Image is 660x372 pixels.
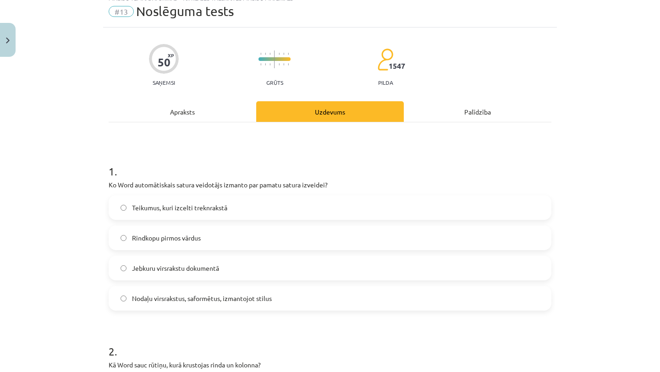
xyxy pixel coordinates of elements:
[260,53,261,55] img: icon-short-line-57e1e144782c952c97e751825c79c345078a6d821885a25fce030b3d8c18986b.svg
[121,235,126,241] input: Rindkopu pirmos vārdus
[6,38,10,44] img: icon-close-lesson-0947bae3869378f0d4975bcd49f059093ad1ed9edebbc8119c70593378902aed.svg
[109,149,551,177] h1: 1 .
[269,53,270,55] img: icon-short-line-57e1e144782c952c97e751825c79c345078a6d821885a25fce030b3d8c18986b.svg
[109,101,256,122] div: Apraksts
[132,263,219,273] span: Jebkuru virsrakstu dokumentā
[378,79,393,86] p: pilda
[265,53,266,55] img: icon-short-line-57e1e144782c952c97e751825c79c345078a6d821885a25fce030b3d8c18986b.svg
[288,53,289,55] img: icon-short-line-57e1e144782c952c97e751825c79c345078a6d821885a25fce030b3d8c18986b.svg
[288,63,289,66] img: icon-short-line-57e1e144782c952c97e751825c79c345078a6d821885a25fce030b3d8c18986b.svg
[132,203,227,213] span: Teikumus, kuri izcelti treknrakstā
[279,63,280,66] img: icon-short-line-57e1e144782c952c97e751825c79c345078a6d821885a25fce030b3d8c18986b.svg
[109,329,551,357] h1: 2 .
[404,101,551,122] div: Palīdzība
[158,56,170,69] div: 50
[283,53,284,55] img: icon-short-line-57e1e144782c952c97e751825c79c345078a6d821885a25fce030b3d8c18986b.svg
[121,205,126,211] input: Teikumus, kuri izcelti treknrakstā
[266,79,283,86] p: Grūts
[269,63,270,66] img: icon-short-line-57e1e144782c952c97e751825c79c345078a6d821885a25fce030b3d8c18986b.svg
[132,294,272,303] span: Nodaļu virsrakstus, saformētus, izmantojot stilus
[109,360,551,370] p: Kā Word sauc rūtiņu, kurā krustojas rinda un kolonna?
[132,233,201,243] span: Rindkopu pirmos vārdus
[377,48,393,71] img: students-c634bb4e5e11cddfef0936a35e636f08e4e9abd3cc4e673bd6f9a4125e45ecb1.svg
[168,53,174,58] span: XP
[121,295,126,301] input: Nodaļu virsrakstus, saformētus, izmantojot stilus
[149,79,179,86] p: Saņemsi
[274,50,275,68] img: icon-long-line-d9ea69661e0d244f92f715978eff75569469978d946b2353a9bb055b3ed8787d.svg
[265,63,266,66] img: icon-short-line-57e1e144782c952c97e751825c79c345078a6d821885a25fce030b3d8c18986b.svg
[121,265,126,271] input: Jebkuru virsrakstu dokumentā
[260,63,261,66] img: icon-short-line-57e1e144782c952c97e751825c79c345078a6d821885a25fce030b3d8c18986b.svg
[109,6,134,17] span: #13
[256,101,404,122] div: Uzdevums
[279,53,280,55] img: icon-short-line-57e1e144782c952c97e751825c79c345078a6d821885a25fce030b3d8c18986b.svg
[389,62,405,70] span: 1547
[283,63,284,66] img: icon-short-line-57e1e144782c952c97e751825c79c345078a6d821885a25fce030b3d8c18986b.svg
[109,180,551,190] p: Ko Word automātiskais satura veidotājs izmanto par pamatu satura izveidei?
[136,4,234,19] span: Noslēguma tests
